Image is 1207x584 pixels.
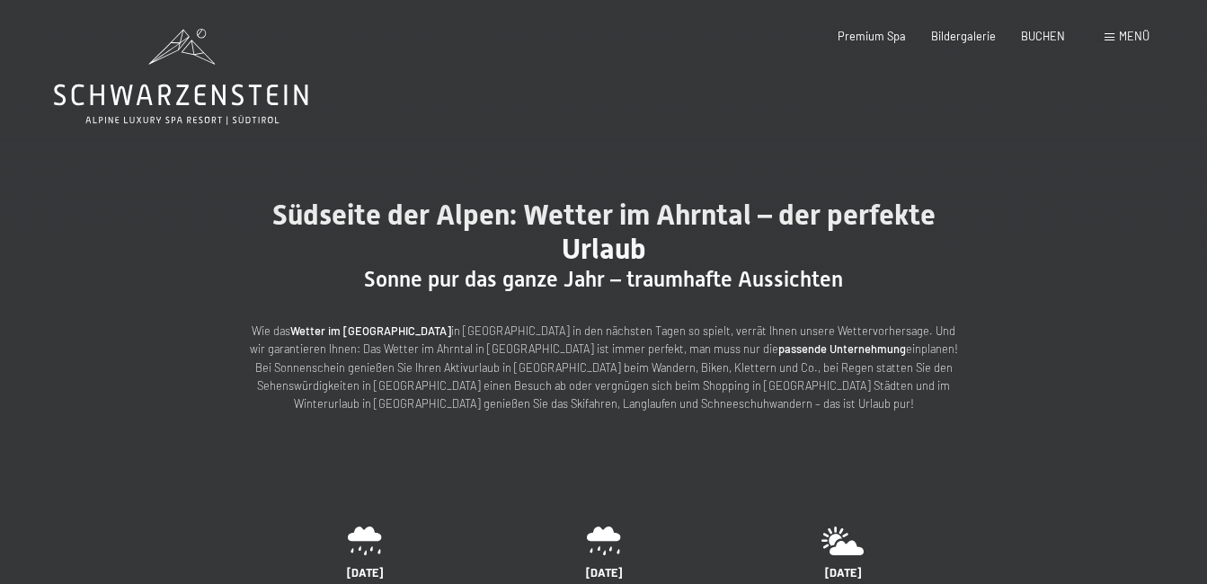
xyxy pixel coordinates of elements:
[838,29,906,43] a: Premium Spa
[1119,29,1149,43] span: Menü
[778,341,906,356] strong: passende Unternehmung
[290,323,451,338] strong: Wetter im [GEOGRAPHIC_DATA]
[825,565,861,580] span: [DATE]
[1021,29,1065,43] a: BUCHEN
[931,29,996,43] a: Bildergalerie
[347,565,383,580] span: [DATE]
[364,267,843,292] span: Sonne pur das ganze Jahr – traumhafte Aussichten
[272,198,936,266] span: Südseite der Alpen: Wetter im Ahrntal – der perfekte Urlaub
[244,322,963,413] p: Wie das in [GEOGRAPHIC_DATA] in den nächsten Tagen so spielt, verrät Ihnen unsere Wettervorhersag...
[586,565,622,580] span: [DATE]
